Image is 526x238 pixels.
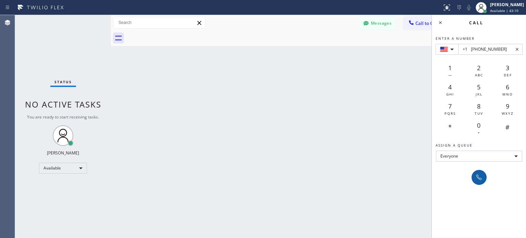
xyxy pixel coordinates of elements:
[505,123,510,131] span: #
[448,64,452,72] span: 1
[477,64,480,72] span: 2
[502,92,513,97] span: MNO
[403,17,456,30] button: Call to Customer
[54,79,72,84] span: Status
[25,99,101,110] span: No active tasks
[39,163,87,174] div: Available
[478,130,480,135] span: +
[477,83,480,91] span: 5
[476,92,483,97] span: JKL
[436,143,473,148] span: Assign a queue
[47,150,79,156] div: [PERSON_NAME]
[113,17,205,28] input: Search
[477,102,480,110] span: 8
[448,73,452,77] span: —
[446,92,454,97] span: GHI
[436,151,522,162] div: Everyone
[477,121,480,129] span: 0
[490,2,524,8] div: [PERSON_NAME]
[475,73,483,77] span: ABC
[469,20,484,26] span: Call
[444,111,456,116] span: PQRS
[415,20,451,26] span: Call to Customer
[490,8,518,13] span: Available | 43:10
[502,111,514,116] span: WXYZ
[448,102,452,110] span: 7
[504,73,512,77] span: DEF
[27,114,99,120] span: You are ready to start receiving tasks.
[506,102,509,110] span: 9
[475,111,483,116] span: TUV
[359,17,397,30] button: Messages
[506,83,509,91] span: 6
[436,36,475,41] span: Enter a number
[506,64,509,72] span: 3
[464,3,474,12] button: Mute
[448,83,452,91] span: 4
